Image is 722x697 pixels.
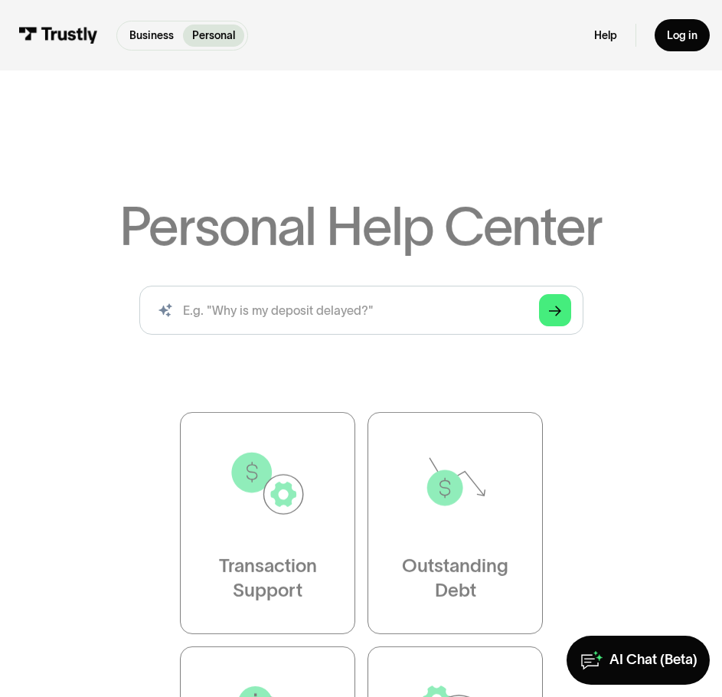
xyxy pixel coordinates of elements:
[139,286,583,335] form: Search
[667,28,697,42] div: Log in
[655,19,710,51] a: Log in
[18,27,98,44] img: Trustly Logo
[402,554,508,603] div: Outstanding Debt
[567,636,710,685] a: AI Chat (Beta)
[119,199,602,253] h1: Personal Help Center
[120,25,183,47] a: Business
[368,412,543,634] a: OutstandingDebt
[129,28,174,44] p: Business
[192,28,235,44] p: Personal
[594,28,617,42] a: Help
[183,25,244,47] a: Personal
[218,554,316,603] div: Transaction Support
[139,286,583,335] input: search
[180,412,355,634] a: TransactionSupport
[609,651,697,669] div: AI Chat (Beta)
